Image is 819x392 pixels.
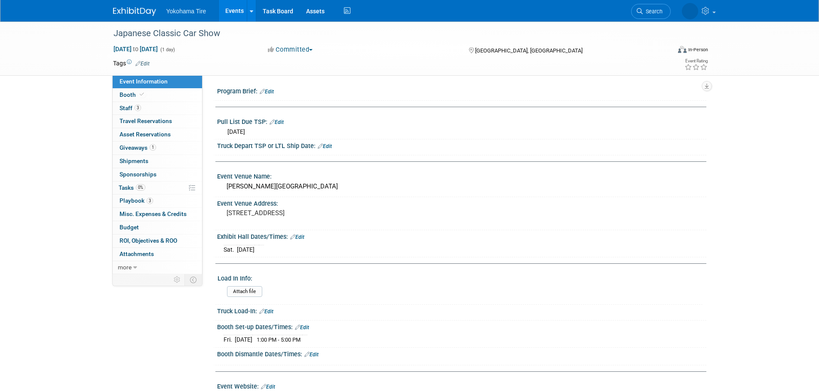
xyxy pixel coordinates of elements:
a: Misc. Expenses & Credits [113,208,202,221]
span: ROI, Objectives & ROO [120,237,177,244]
div: Booth Set-up Dates/Times: [217,321,706,332]
a: Edit [261,384,275,390]
a: Staff3 [113,102,202,115]
a: Budget [113,221,202,234]
a: Edit [290,234,304,240]
span: more [118,264,132,271]
a: more [113,261,202,274]
a: Edit [135,61,150,67]
span: Event Information [120,78,168,85]
a: Travel Reservations [113,115,202,128]
div: Program Brief: [217,85,706,96]
div: Booth Dismantle Dates/Times: [217,348,706,359]
span: 1:00 PM - 5:00 PM [257,336,301,343]
button: Committed [265,45,316,54]
span: Staff [120,105,141,111]
span: Shipments [120,157,148,164]
a: Sponsorships [113,168,202,181]
span: [GEOGRAPHIC_DATA], [GEOGRAPHIC_DATA] [475,47,583,54]
img: GEOFF DUNIVIN [682,3,698,19]
span: (1 day) [160,47,175,52]
td: Sat. [224,245,237,254]
img: ExhibitDay [113,7,156,16]
span: [DATE] [227,128,245,135]
span: Yokohama Tire [166,8,206,15]
a: Search [631,4,671,19]
span: Asset Reservations [120,131,171,138]
a: Shipments [113,155,202,168]
a: Edit [295,324,309,330]
a: Edit [270,119,284,125]
span: Attachments [120,250,154,257]
td: Fri. [224,335,235,344]
span: Playbook [120,197,153,204]
a: Attachments [113,248,202,261]
a: Booth [113,89,202,102]
span: Budget [120,224,139,231]
span: Giveaways [120,144,156,151]
a: Giveaways1 [113,142,202,154]
div: Truck Load-In: [217,305,706,316]
pre: [STREET_ADDRESS] [227,209,411,217]
span: Sponsorships [120,171,156,178]
span: 3 [135,105,141,111]
span: 3 [147,198,153,204]
div: Japanese Classic Car Show [110,26,658,41]
span: Booth [120,91,146,98]
a: Edit [259,309,273,315]
a: Event Information [113,75,202,88]
span: [DATE] [DATE] [113,45,158,53]
span: 0% [136,184,145,191]
a: Edit [304,352,319,358]
span: Search [643,8,663,15]
span: Travel Reservations [120,117,172,124]
img: Format-Inperson.png [678,46,687,53]
a: Asset Reservations [113,128,202,141]
div: Event Venue Name: [217,170,706,181]
div: In-Person [688,46,708,53]
div: Event Format [620,45,709,58]
span: Misc. Expenses & Credits [120,210,187,217]
a: Edit [318,143,332,149]
div: Event Venue Address: [217,197,706,208]
td: [DATE] [237,245,255,254]
span: Tasks [119,184,145,191]
td: Personalize Event Tab Strip [170,274,185,285]
td: Tags [113,59,150,68]
a: Edit [260,89,274,95]
a: ROI, Objectives & ROO [113,235,202,247]
td: Toggle Event Tabs [184,274,202,285]
i: Booth reservation complete [140,92,144,97]
div: [PERSON_NAME][GEOGRAPHIC_DATA] [224,180,700,193]
a: Tasks0% [113,182,202,194]
div: Truck Depart TSP or LTL Ship Date: [217,139,706,151]
div: Event Website: [217,380,706,391]
span: to [132,46,140,52]
div: Event Rating [684,59,708,63]
td: [DATE] [235,335,252,344]
div: Exhibit Hall Dates/Times: [217,230,706,241]
span: 1 [150,144,156,151]
div: Pull List Due TSP: [217,115,706,127]
div: Load In Info: [218,272,702,283]
a: Playbook3 [113,194,202,207]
